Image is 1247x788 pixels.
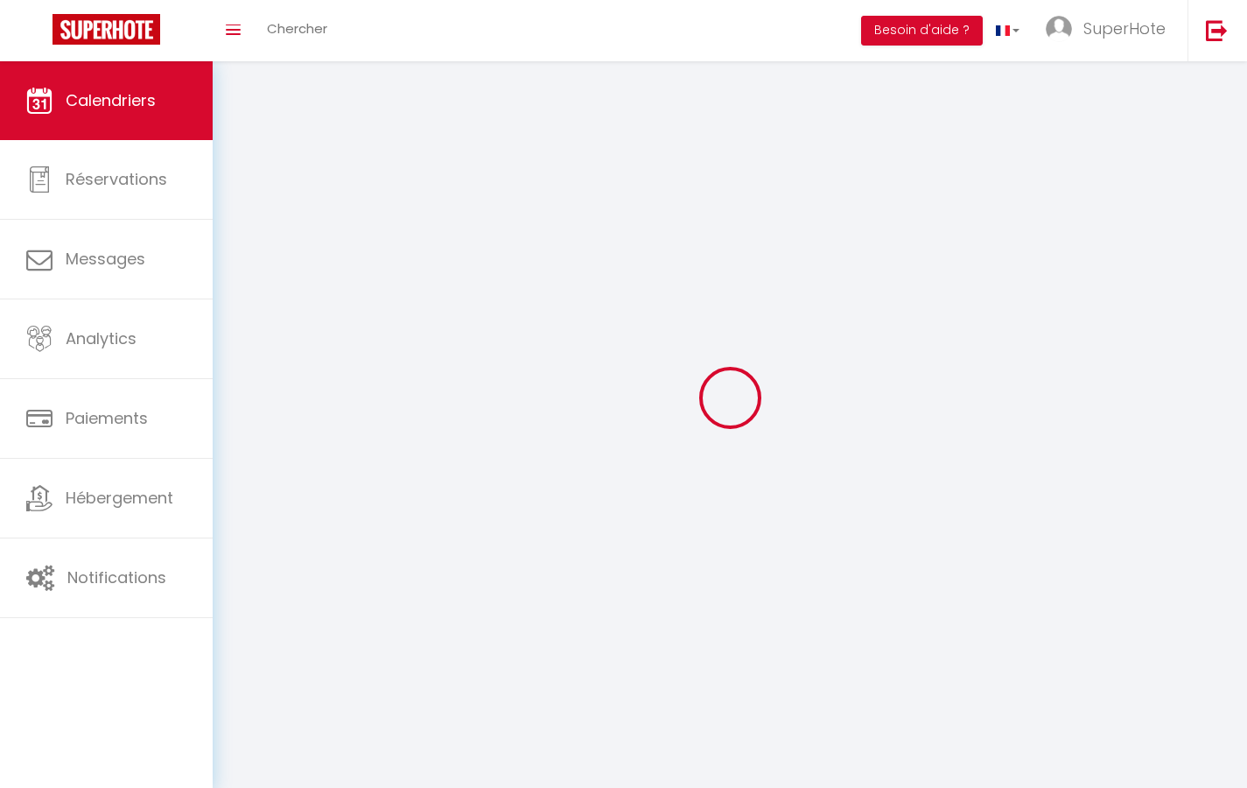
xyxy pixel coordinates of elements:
[267,19,327,38] span: Chercher
[66,168,167,190] span: Réservations
[66,407,148,429] span: Paiements
[66,487,173,509] span: Hébergement
[14,7,67,60] button: Ouvrir le widget de chat LiveChat
[67,566,166,588] span: Notifications
[66,248,145,270] span: Messages
[1206,19,1228,41] img: logout
[1083,18,1166,39] span: SuperHote
[1046,16,1072,42] img: ...
[66,89,156,111] span: Calendriers
[53,14,160,45] img: Super Booking
[66,327,137,349] span: Analytics
[861,16,983,46] button: Besoin d'aide ?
